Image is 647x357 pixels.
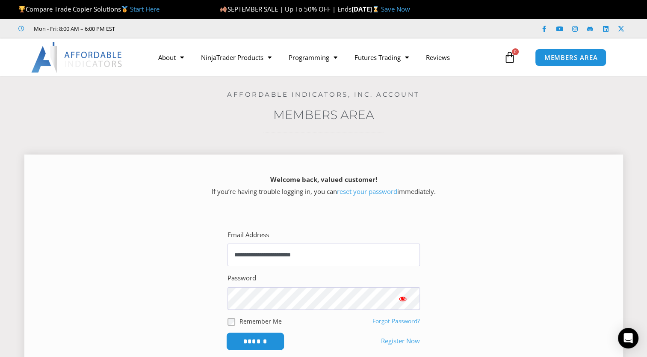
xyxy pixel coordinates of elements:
[227,90,420,98] a: Affordable Indicators, Inc. Account
[150,48,192,67] a: About
[337,187,397,196] a: reset your password
[273,107,374,122] a: Members Area
[512,48,519,55] span: 0
[280,48,346,67] a: Programming
[227,272,256,284] label: Password
[372,6,379,12] img: ⌛
[352,5,381,13] strong: [DATE]
[227,229,269,241] label: Email Address
[130,5,160,13] a: Start Here
[346,48,417,67] a: Futures Trading
[491,45,529,70] a: 0
[220,6,227,12] img: 🍂
[381,335,420,347] a: Register Now
[535,49,606,66] a: MEMBERS AREA
[372,317,420,325] a: Forgot Password?
[127,24,255,33] iframe: Customer reviews powered by Trustpilot
[417,48,458,67] a: Reviews
[39,174,608,198] p: If you’re having trouble logging in, you can immediately.
[32,24,115,34] span: Mon - Fri: 8:00 AM – 6:00 PM EST
[220,5,351,13] span: SEPTEMBER SALE | Up To 50% OFF | Ends
[19,6,25,12] img: 🏆
[381,5,410,13] a: Save Now
[544,54,597,61] span: MEMBERS AREA
[31,42,123,73] img: LogoAI | Affordable Indicators – NinjaTrader
[18,5,160,13] span: Compare Trade Copier Solutions
[239,317,282,326] label: Remember Me
[270,175,377,184] strong: Welcome back, valued customer!
[121,6,128,12] img: 🥇
[150,48,502,67] nav: Menu
[192,48,280,67] a: NinjaTrader Products
[386,287,420,310] button: Show password
[618,328,638,348] div: Open Intercom Messenger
